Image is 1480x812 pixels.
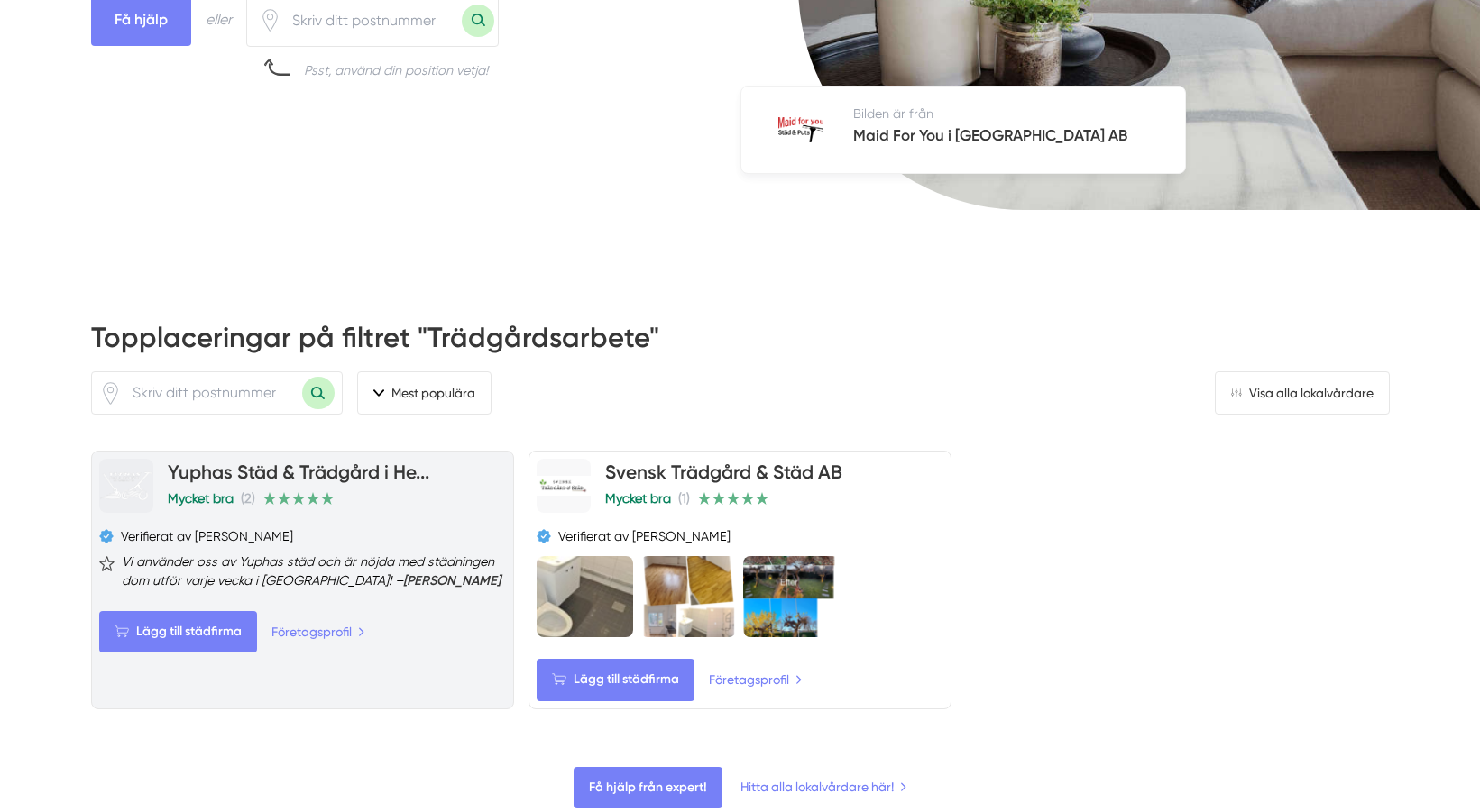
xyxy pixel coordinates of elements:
[357,371,492,415] button: Mest populära
[574,767,722,808] span: Få hjälp från expert!
[357,371,492,415] span: filter-section
[605,491,671,506] span: Mycket bra
[302,377,335,409] button: Sök med postnummer
[99,611,257,652] : Lägg till städfirma
[853,123,1127,151] h5: Maid For You i [GEOGRAPHIC_DATA] AB
[91,318,1390,371] h2: Topplaceringar på filtret "Trädgårdsarbete"
[259,9,281,32] svg: Pin / Karta
[241,491,255,506] span: (2)
[121,527,293,545] span: Verifierat av [PERSON_NAME]
[462,5,494,37] button: Sök med postnummer
[271,622,365,642] a: Företagsprofil
[168,461,429,483] a: Yuphas Städ & Trädgård i He...
[259,9,281,32] span: Klicka för att använda din position.
[537,659,694,700] : Lägg till städfirma
[778,117,823,142] img: Maid For You i Sverige AB logotyp
[99,382,122,405] svg: Pin / Karta
[640,556,737,637] img: Svensk Trädgård & Städ AB bild
[99,382,122,405] span: Klicka för att använda din position.
[122,372,302,414] input: Skriv ditt postnummer
[740,777,907,797] a: Hitta alla lokalvårdare här!
[122,552,506,588] span: Vi använder oss av Yuphas städ och är nöjda med städningen dom utför varje vecka i [GEOGRAPHIC_DA...
[853,106,933,121] span: Bilden är från
[168,491,234,506] span: Mycket bra
[709,670,803,689] a: Företagsprofil
[678,491,690,506] span: (1)
[537,476,591,496] img: Svensk Trädgård & Städ AB logotyp
[605,461,842,483] a: Svensk Trädgård & Städ AB
[537,556,633,637] img: Svensk Trädgård & Städ AB bild
[206,8,232,31] div: eller
[403,572,501,588] strong: [PERSON_NAME]
[558,527,731,545] span: Verifierat av [PERSON_NAME]
[304,61,488,79] div: Psst, använd din position vetja!
[743,556,840,637] img: Svensk Trädgård & Städ AB bild
[1215,371,1390,415] a: Visa alla lokalvårdare
[99,470,153,502] img: Yuphas Städ & Trädgård i Hedemora logotyp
